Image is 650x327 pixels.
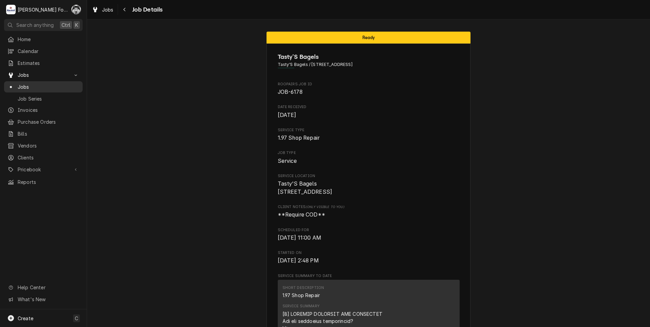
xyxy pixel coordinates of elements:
a: Go to Help Center [4,282,83,293]
span: Scheduled For [278,227,460,233]
span: What's New [18,296,79,303]
a: Go to Jobs [4,69,83,81]
a: Home [4,34,83,45]
span: Name [278,52,460,62]
span: Tasty'S Bagels [STREET_ADDRESS] [278,180,332,195]
span: Service Summary To Date [278,273,460,279]
a: Estimates [4,57,83,69]
a: Go to Pricebook [4,164,83,175]
div: Client Information [278,52,460,73]
span: K [75,21,78,29]
span: Service Location [278,180,460,196]
span: Service Type [278,134,460,142]
a: Jobs [4,81,83,92]
div: Status [267,32,471,44]
div: Started On [278,250,460,265]
a: Purchase Orders [4,116,83,127]
span: Job Details [130,5,163,14]
span: Jobs [102,6,114,13]
span: Clients [18,154,79,161]
span: Job Type [278,150,460,156]
a: Jobs [89,4,116,15]
div: Roopairs Job ID [278,82,460,96]
span: Estimates [18,59,79,67]
span: Job Series [18,95,79,102]
div: M [6,5,16,14]
div: Scheduled For [278,227,460,242]
span: Started On [278,250,460,256]
div: [PERSON_NAME] Food Equipment Service [18,6,68,13]
span: [DATE] [278,112,296,118]
a: Job Series [4,93,83,104]
span: Service [278,158,297,164]
span: Scheduled For [278,234,460,242]
div: Short Description [283,285,324,291]
span: (Only Visible to You) [306,205,344,209]
button: Search anythingCtrlK [4,19,83,31]
span: [DATE] 2:48 PM [278,257,319,264]
div: Service Location [278,173,460,196]
span: Started On [278,257,460,265]
span: Pricebook [18,166,69,173]
div: Service Type [278,127,460,142]
a: Invoices [4,104,83,116]
div: 1.97 Shop Repair [283,292,320,299]
span: Address [278,62,460,68]
a: Clients [4,152,83,163]
span: Purchase Orders [18,118,79,125]
span: Roopairs Job ID [278,82,460,87]
span: Calendar [18,48,79,55]
span: Service Type [278,127,460,133]
span: Roopairs Job ID [278,88,460,96]
div: C( [71,5,81,14]
span: Create [18,315,33,321]
span: C [75,315,78,322]
span: Reports [18,178,79,186]
span: Search anything [16,21,54,29]
span: Help Center [18,284,79,291]
a: Reports [4,176,83,188]
span: Invoices [18,106,79,114]
span: Date Received [278,111,460,119]
span: [DATE] 11:00 AM [278,235,321,241]
span: Jobs [18,83,79,90]
span: Ready [362,35,375,40]
span: Ctrl [62,21,70,29]
div: Job Type [278,150,460,165]
div: [object Object] [278,204,460,219]
span: Vendors [18,142,79,149]
a: Vendors [4,140,83,151]
span: Jobs [18,71,69,79]
span: Date Received [278,104,460,110]
span: Home [18,36,79,43]
div: Marshall Food Equipment Service's Avatar [6,5,16,14]
span: 1.97 Shop Repair [278,135,320,141]
div: Service Summary [283,304,320,309]
a: Calendar [4,46,83,57]
span: Bills [18,130,79,137]
div: Date Received [278,104,460,119]
span: [object Object] [278,211,460,219]
span: Client Notes [278,204,460,210]
span: JOB-6178 [278,89,303,95]
span: Service Location [278,173,460,179]
div: Chris Murphy (103)'s Avatar [71,5,81,14]
a: Go to What's New [4,294,83,305]
a: Bills [4,128,83,139]
button: Navigate back [119,4,130,15]
span: Job Type [278,157,460,165]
